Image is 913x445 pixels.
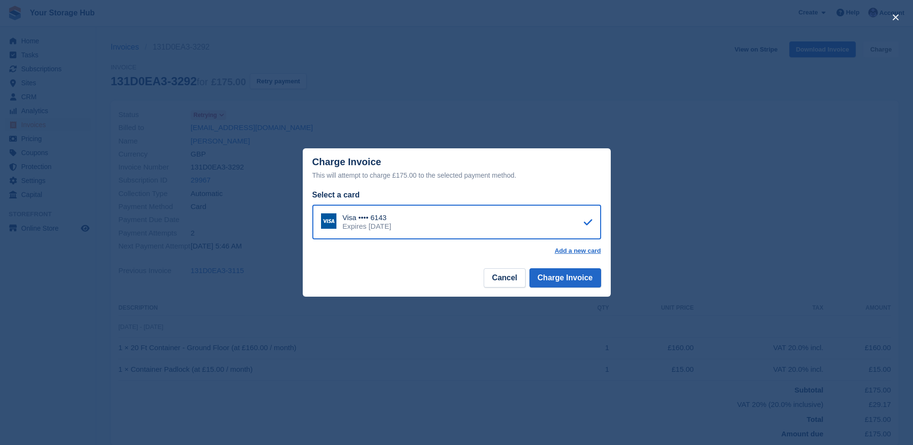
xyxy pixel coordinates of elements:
div: Expires [DATE] [343,222,391,231]
div: Select a card [312,189,601,201]
a: Add a new card [554,247,601,255]
img: Visa Logo [321,213,336,229]
button: Charge Invoice [529,268,601,288]
button: Cancel [484,268,525,288]
button: close [888,10,903,25]
div: Visa •••• 6143 [343,213,391,222]
div: This will attempt to charge £175.00 to the selected payment method. [312,170,601,181]
div: Charge Invoice [312,157,601,181]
